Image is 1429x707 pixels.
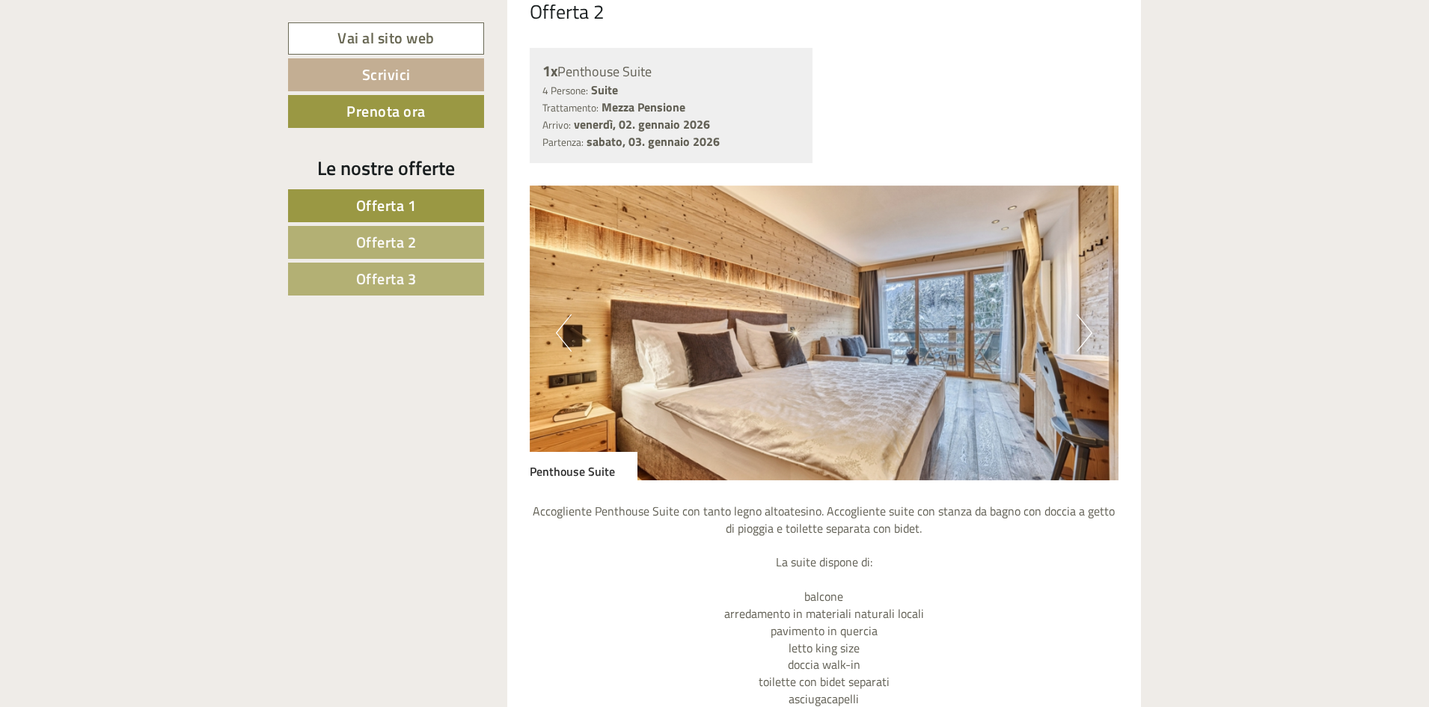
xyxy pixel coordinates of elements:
[542,59,557,82] b: 1x
[288,58,484,91] a: Scrivici
[262,11,328,37] div: martedì
[530,452,637,480] div: Penthouse Suite
[542,61,801,82] div: Penthouse Suite
[209,89,578,186] div: Buongiorno, La richiesta di preventivo era per 2 notti ma vedo che l'offerta è per check in il 02...
[511,388,590,420] button: Invia
[288,154,484,182] div: Le nostre offerte
[356,267,417,290] span: Offerta 3
[602,98,685,116] b: Mezza Pensione
[542,83,588,98] small: 4 Persone:
[542,100,599,115] small: Trattamento:
[22,43,215,55] div: [GEOGRAPHIC_DATA]
[530,186,1119,480] img: image
[22,73,215,83] small: 14:27
[556,314,572,352] button: Previous
[1077,314,1092,352] button: Next
[11,40,223,86] div: Buon giorno, come possiamo aiutarla?
[542,117,571,132] small: Arrivo:
[542,135,584,150] small: Partenza:
[356,194,417,217] span: Offerta 1
[574,115,710,133] b: venerdì, 02. gennaio 2026
[587,132,720,150] b: sabato, 03. gennaio 2026
[591,81,618,99] b: Suite
[288,95,484,128] a: Prenota ora
[217,92,567,104] div: Lei
[217,173,567,183] small: 14:33
[356,230,417,254] span: Offerta 2
[288,22,484,55] a: Vai al sito web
